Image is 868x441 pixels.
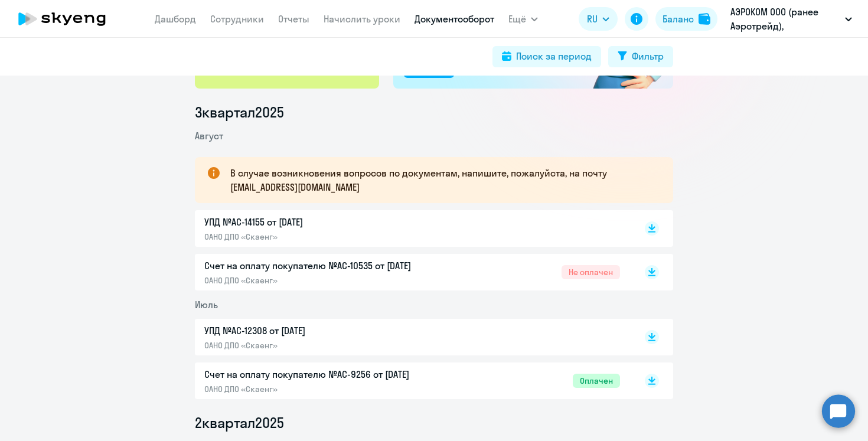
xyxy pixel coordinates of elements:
[587,12,598,26] span: RU
[204,275,452,286] p: ОАНО ДПО «Скаенг»
[324,13,400,25] a: Начислить уроки
[204,340,452,351] p: ОАНО ДПО «Скаенг»
[204,324,620,351] a: УПД №AC-12308 от [DATE]ОАНО ДПО «Скаенг»
[699,13,710,25] img: balance
[204,259,452,273] p: Счет на оплату покупателю №AC-10535 от [DATE]
[632,49,664,63] div: Фильтр
[204,367,620,394] a: Счет на оплату покупателю №AC-9256 от [DATE]ОАНО ДПО «Скаенг»Оплачен
[508,12,526,26] span: Ещё
[204,384,452,394] p: ОАНО ДПО «Скаенг»
[579,7,618,31] button: RU
[663,12,694,26] div: Баланс
[508,7,538,31] button: Ещё
[204,215,452,229] p: УПД №AC-14155 от [DATE]
[204,231,452,242] p: ОАНО ДПО «Скаенг»
[204,215,620,242] a: УПД №AC-14155 от [DATE]ОАНО ДПО «Скаенг»
[204,324,452,338] p: УПД №AC-12308 от [DATE]
[278,13,309,25] a: Отчеты
[230,166,652,194] p: В случае возникновения вопросов по документам, напишите, пожалуйста, на почту [EMAIL_ADDRESS][DOM...
[608,46,673,67] button: Фильтр
[562,265,620,279] span: Не оплачен
[204,367,452,381] p: Счет на оплату покупателю №AC-9256 от [DATE]
[195,130,223,142] span: Август
[730,5,840,33] p: АЭРОКОМ ООО (ранее Аэротрейд), [GEOGRAPHIC_DATA], ООО
[573,374,620,388] span: Оплачен
[195,413,673,432] li: 2 квартал 2025
[516,49,592,63] div: Поиск за период
[492,46,601,67] button: Поиск за период
[725,5,858,33] button: АЭРОКОМ ООО (ранее Аэротрейд), [GEOGRAPHIC_DATA], ООО
[155,13,196,25] a: Дашборд
[204,259,620,286] a: Счет на оплату покупателю №AC-10535 от [DATE]ОАНО ДПО «Скаенг»Не оплачен
[415,13,494,25] a: Документооборот
[195,299,218,311] span: Июль
[655,7,717,31] button: Балансbalance
[210,13,264,25] a: Сотрудники
[195,103,673,122] li: 3 квартал 2025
